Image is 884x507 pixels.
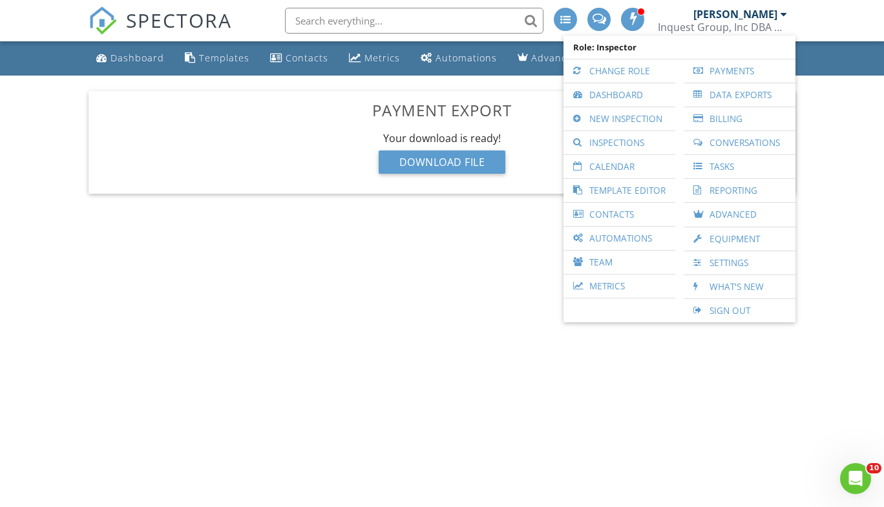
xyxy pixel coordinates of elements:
a: Contacts [570,203,669,226]
span: SPECTORA [126,6,232,34]
div: Advanced [531,52,579,64]
a: Conversations [690,131,789,154]
span: Role: Inspector [570,36,789,59]
a: Automations (Advanced) [416,47,502,70]
div: [PERSON_NAME] [693,8,777,21]
a: Metrics [570,274,669,298]
div: Templates [199,52,249,64]
div: Contacts [286,52,328,64]
div: Metrics [364,52,400,64]
a: Change Role [570,59,669,83]
a: Payments [690,59,789,83]
a: Reporting [690,179,789,202]
a: Sign Out [690,299,789,322]
a: Tasks [690,155,789,178]
a: Dashboard [570,83,669,107]
div: Automations [436,52,497,64]
a: What's New [690,275,789,298]
a: Automations [570,227,669,250]
a: New Inspection [570,107,669,130]
a: Template Editor [570,179,669,202]
a: Equipment [690,227,789,251]
a: Dashboard [91,47,169,70]
input: Search everything... [285,8,543,34]
a: Calendar [570,155,669,178]
a: Advanced [690,203,789,227]
div: Inquest Group, Inc DBA National Property Inspections [658,21,787,34]
div: Dashboard [111,52,164,64]
div: Your download is ready! [99,131,785,145]
a: SPECTORA [89,17,232,45]
a: Contacts [265,47,333,70]
a: Billing [690,107,789,130]
a: Inspections [570,131,669,154]
a: Advanced [512,47,584,70]
a: Data Exports [690,83,789,107]
iframe: Intercom live chat [840,463,871,494]
a: Metrics [344,47,405,70]
div: Download File [379,150,506,174]
img: The Best Home Inspection Software - Spectora [89,6,117,35]
a: Settings [690,251,789,274]
a: Team [570,251,669,274]
span: 10 [867,463,881,473]
h3: Payment Export [99,101,785,119]
a: Templates [180,47,255,70]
